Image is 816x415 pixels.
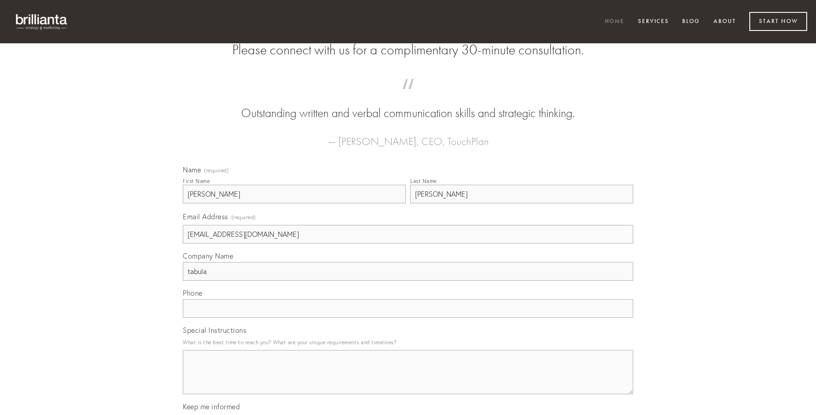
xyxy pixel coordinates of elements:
[183,178,210,184] div: First Name
[676,15,706,29] a: Blog
[204,168,229,173] span: (required)
[183,42,633,58] h2: Please connect with us for a complimentary 30-minute consultation.
[197,88,619,105] span: “
[410,178,437,184] div: Last Name
[183,212,228,221] span: Email Address
[197,122,619,150] figcaption: — [PERSON_NAME], CEO, TouchPlan
[183,251,233,260] span: Company Name
[599,15,630,29] a: Home
[231,211,256,223] span: (required)
[183,336,633,348] p: What is the best time to reach you? What are your unique requirements and timelines?
[708,15,742,29] a: About
[183,402,240,411] span: Keep me informed
[749,12,807,31] a: Start Now
[197,88,619,122] blockquote: Outstanding written and verbal communication skills and strategic thinking.
[632,15,675,29] a: Services
[183,165,201,174] span: Name
[9,9,75,34] img: brillianta - research, strategy, marketing
[183,289,203,297] span: Phone
[183,326,246,335] span: Special Instructions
